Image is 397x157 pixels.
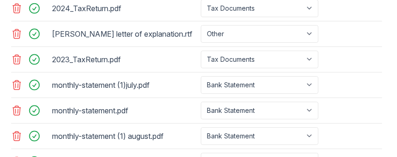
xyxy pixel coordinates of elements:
div: 2024_TaxReturn.pdf [52,1,197,16]
div: monthly-statement (1) august.pdf [52,129,197,144]
div: monthly-statement.pdf [52,103,197,118]
div: [PERSON_NAME] letter of explanation.rtf [52,26,197,41]
div: 2023_TaxReturn.pdf [52,52,197,67]
div: monthly-statement (1)july.pdf [52,78,197,92]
